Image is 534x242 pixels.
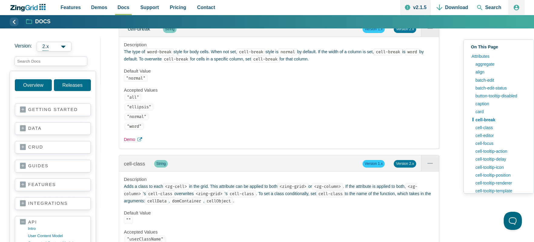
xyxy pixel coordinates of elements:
[473,132,529,139] a: cell-editor
[473,92,529,100] a: button-tooltip-disabled
[473,187,529,195] a: cell-tooltip-template
[473,76,529,84] a: batch-edit
[163,25,177,33] span: String
[124,136,135,143] span: Demo
[194,190,224,197] code: <zing-grid>
[469,52,529,60] a: Attributes
[15,56,87,66] input: search input
[227,190,256,197] code: cell-class
[124,229,434,235] h4: Accepted Values
[20,144,86,150] a: crud
[197,3,215,11] span: Contact
[163,183,189,190] code: <zg-cell>
[277,183,308,190] code: <zing-grid>
[124,136,434,143] a: Demo
[473,116,529,124] a: cell-break
[278,48,297,55] code: normal
[124,176,434,182] h4: Description
[124,217,133,224] code: ""
[20,163,86,169] a: guides
[125,113,148,120] code: "normal"
[54,79,91,91] a: Releases
[154,160,168,167] span: String
[124,48,434,63] p: The type of style for body cells. When not set, style is by default. If the width of a column is ...
[118,3,129,11] span: Docs
[473,68,529,76] a: align
[20,126,86,132] a: data
[10,4,49,11] a: ZingChart Logo. Click to return to the homepage
[473,60,529,68] a: aggregate
[363,25,385,33] span: Version 1.x
[124,75,148,82] code: "normal"
[251,56,280,63] code: cell-break
[28,225,86,232] a: intro
[124,87,434,93] h4: Accepted Values
[124,210,434,216] h4: Default Value
[504,212,522,230] iframe: Help Scout Beacon - Open
[473,108,529,116] a: card
[91,3,107,11] span: Demos
[394,25,416,33] span: Version 2.x
[140,3,159,11] span: Support
[146,190,174,197] code: cell-class
[124,68,434,74] h4: Default Value
[170,198,203,204] code: domContainer
[473,124,529,132] a: cell-class
[473,163,529,171] a: cell-tooltip-icon
[124,161,145,167] a: cell-class
[124,183,417,197] code: <zg-column>
[473,147,529,155] a: cell-tooltip-action
[394,160,416,167] span: Version 2.x
[15,42,96,51] label: Versions
[363,160,385,167] span: Version 1.x
[20,107,86,113] a: getting started
[204,198,233,204] code: cellObject
[473,155,529,163] a: cell-tooltip-delay
[473,171,529,179] a: cell-tooltip-position
[473,84,529,92] a: batch-edit-status
[237,48,265,55] code: cell-break
[125,123,144,130] code: "word"
[124,183,434,204] p: Adds a class to each in the grid. This attribute can be applied to both or . If the attribute is ...
[316,190,345,197] code: cell-class
[35,19,51,25] strong: Docs
[128,26,150,32] span: cell-break
[374,48,402,55] code: cell-break
[473,100,529,108] a: caption
[28,232,86,240] a: user content model
[15,79,52,91] a: Overview
[61,3,81,11] span: Features
[473,139,529,147] a: cell-focus
[312,183,343,190] code: <zg-column>
[170,3,186,11] span: Pricing
[162,56,190,63] code: cell-break
[124,42,434,48] h4: Description
[20,219,86,225] a: api
[125,103,153,110] code: "ellipsis"
[125,94,141,101] code: "all"
[405,48,419,55] code: word
[26,18,51,25] a: Docs
[145,198,169,204] code: cellData
[15,42,32,51] span: Version:
[20,182,86,188] a: features
[20,201,86,207] a: integrations
[145,48,174,55] code: word-break
[473,179,529,187] a: cell-tooltip-renderer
